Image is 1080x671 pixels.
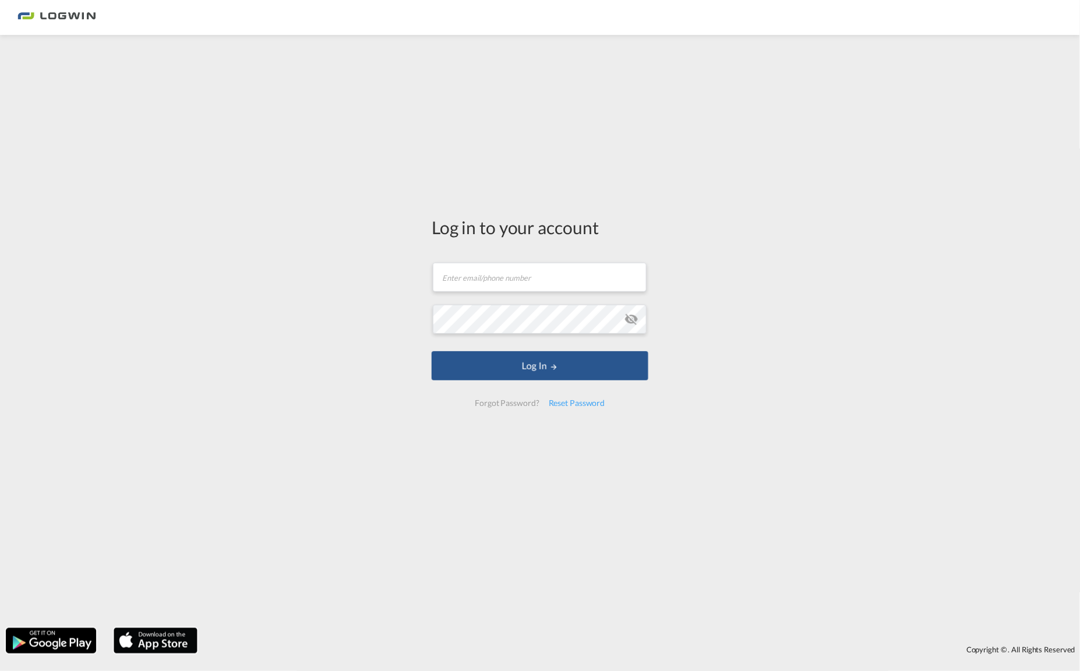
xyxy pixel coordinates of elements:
img: bc73a0e0d8c111efacd525e4c8ad7d32.png [17,5,96,31]
input: Enter email/phone number [433,263,647,292]
button: LOGIN [432,351,648,380]
md-icon: icon-eye-off [624,312,638,326]
div: Copyright © . All Rights Reserved [203,640,1080,659]
img: google.png [5,627,97,655]
div: Reset Password [544,393,610,414]
div: Log in to your account [432,215,648,239]
img: apple.png [112,627,199,655]
div: Forgot Password? [470,393,543,414]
